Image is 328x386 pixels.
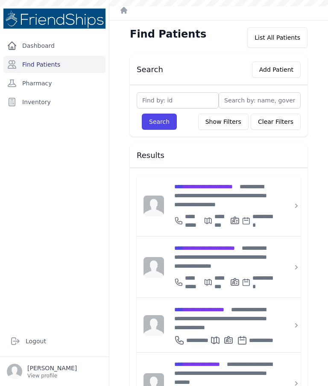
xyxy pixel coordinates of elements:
[130,27,206,41] h1: Find Patients
[219,92,301,108] input: Search by: name, government id or phone
[198,114,249,130] button: Show Filters
[3,9,105,29] img: Medical Missions EMR
[247,27,307,48] div: List All Patients
[143,315,164,336] img: person-242608b1a05df3501eefc295dc1bc67a.jpg
[252,61,301,78] button: Add Patient
[143,257,164,278] img: person-242608b1a05df3501eefc295dc1bc67a.jpg
[7,333,102,350] a: Logout
[27,364,77,372] p: [PERSON_NAME]
[142,114,177,130] button: Search
[137,150,301,161] h3: Results
[143,196,164,216] img: person-242608b1a05df3501eefc295dc1bc67a.jpg
[3,94,105,111] a: Inventory
[251,114,301,130] button: Clear Filters
[137,64,163,75] h3: Search
[137,92,219,108] input: Find by: id
[3,75,105,92] a: Pharmacy
[27,372,77,379] p: View profile
[3,37,105,54] a: Dashboard
[7,364,102,379] a: [PERSON_NAME] View profile
[3,56,105,73] a: Find Patients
